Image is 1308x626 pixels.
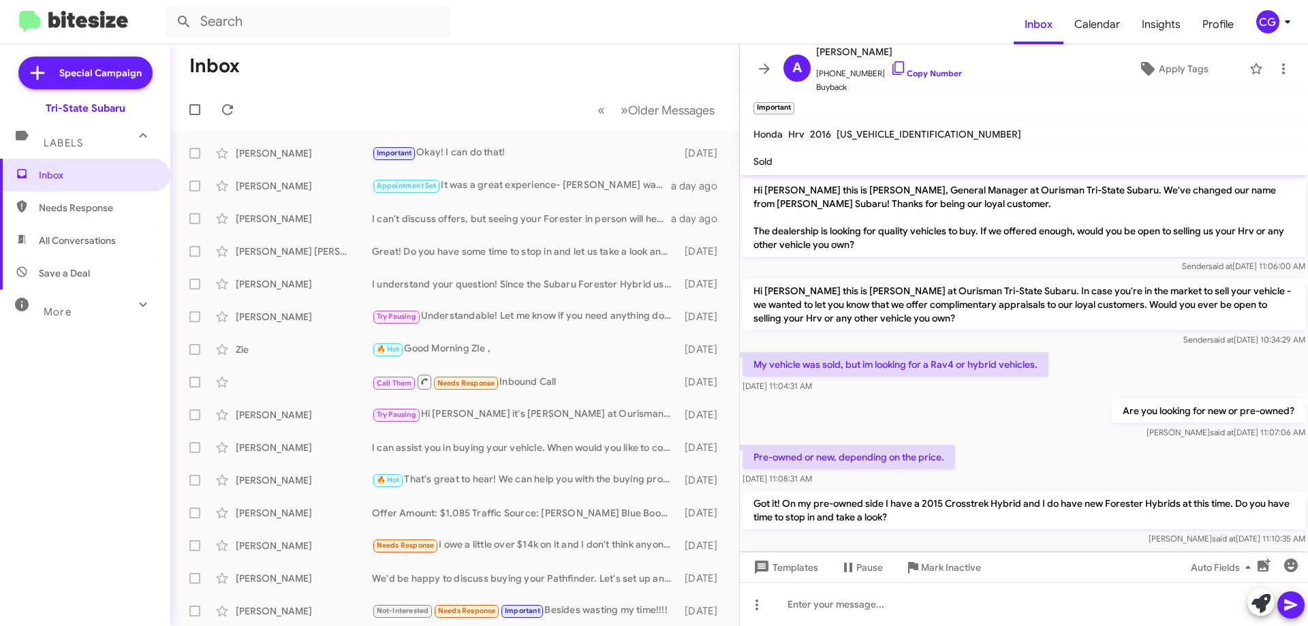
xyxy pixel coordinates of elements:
[856,555,883,580] span: Pause
[372,472,678,488] div: That's great to hear! We can help you with the buying process once you're ready. In the meantime,...
[678,245,728,258] div: [DATE]
[1149,533,1305,544] span: [PERSON_NAME] [DATE] 11:10:35 AM
[753,128,783,140] span: Honda
[59,66,142,80] span: Special Campaign
[372,212,671,225] div: I can't discuss offers, but seeing your Forester in person will help us provide a competitive ass...
[837,128,1021,140] span: [US_VEHICLE_IDENTIFICATION_NUMBER]
[1147,427,1305,437] span: [PERSON_NAME] [DATE] 11:07:06 AM
[1182,261,1305,271] span: Sender [DATE] 11:06:00 AM
[236,572,372,585] div: [PERSON_NAME]
[39,266,90,280] span: Save a Deal
[810,128,831,140] span: 2016
[753,102,794,114] small: Important
[743,551,1305,589] p: Send me information on small hybrid suv, as well as that car information from time to time. When ...
[1131,5,1192,44] a: Insights
[437,379,495,388] span: Needs Response
[46,101,125,115] div: Tri-State Subaru
[743,178,1305,257] p: Hi [PERSON_NAME] this is [PERSON_NAME], General Manager at Ourisman Tri-State Subaru. We've chang...
[678,572,728,585] div: [DATE]
[236,179,372,193] div: [PERSON_NAME]
[671,212,728,225] div: a day ago
[236,506,372,520] div: [PERSON_NAME]
[1183,334,1305,345] span: Sender [DATE] 10:34:29 AM
[590,96,723,124] nav: Page navigation example
[1063,5,1131,44] a: Calendar
[236,604,372,618] div: [PERSON_NAME]
[18,57,153,89] a: Special Campaign
[1014,5,1063,44] a: Inbox
[377,606,429,615] span: Not-Interested
[743,445,955,469] p: Pre-owned or new, depending on the price.
[1256,10,1279,33] div: CG
[44,306,72,318] span: More
[589,96,613,124] button: Previous
[743,491,1305,529] p: Got it! On my pre-owned side I have a 2015 Crosstrek Hybrid and I do have new Forester Hybrids at...
[743,352,1048,377] p: My vehicle was sold, but im looking for a Rav4 or hybrid vehicles.
[372,603,678,619] div: Besides wasting my time!!!!
[597,101,605,119] span: «
[890,68,962,78] a: Copy Number
[751,555,818,580] span: Templates
[377,312,416,321] span: Try Pausing
[165,5,451,38] input: Search
[505,606,540,615] span: Important
[753,155,773,168] span: Sold
[372,178,671,193] div: It was a great experience- [PERSON_NAME] was excellent. Unfortunately we went with a different car
[678,441,728,454] div: [DATE]
[740,555,829,580] button: Templates
[743,279,1305,330] p: Hi [PERSON_NAME] this is [PERSON_NAME] at Ourisman Tri-State Subaru. In case you're in the market...
[236,343,372,356] div: Zie
[377,379,412,388] span: Call Them
[612,96,723,124] button: Next
[372,145,678,161] div: Okay! I can do that!
[678,146,728,160] div: [DATE]
[377,475,400,484] span: 🔥 Hot
[628,103,715,118] span: Older Messages
[816,44,962,60] span: [PERSON_NAME]
[678,343,728,356] div: [DATE]
[1159,57,1209,81] span: Apply Tags
[678,604,728,618] div: [DATE]
[788,128,805,140] span: Hrv
[372,373,678,390] div: Inbound Call
[39,168,155,182] span: Inbox
[377,410,416,419] span: Try Pausing
[377,541,435,550] span: Needs Response
[372,341,678,357] div: Good Morning ZIe ,
[236,245,372,258] div: [PERSON_NAME] [PERSON_NAME]
[829,555,894,580] button: Pause
[236,473,372,487] div: [PERSON_NAME]
[372,245,678,258] div: Great! Do you have some time to stop in and let us take a look and get you the offer?
[236,277,372,291] div: [PERSON_NAME]
[1192,5,1245,44] a: Profile
[372,506,678,520] div: Offer Amount: $1,085 Traffic Source: [PERSON_NAME] Blue Book are you looking to trade it in ?
[816,60,962,80] span: [PHONE_NUMBER]
[1209,261,1232,271] span: said at
[621,101,628,119] span: »
[236,441,372,454] div: [PERSON_NAME]
[743,381,812,391] span: [DATE] 11:04:31 AM
[743,473,812,484] span: [DATE] 11:08:31 AM
[1103,57,1243,81] button: Apply Tags
[678,473,728,487] div: [DATE]
[1245,10,1293,33] button: CG
[1210,427,1234,437] span: said at
[236,408,372,422] div: [PERSON_NAME]
[44,137,83,149] span: Labels
[438,606,496,615] span: Needs Response
[1210,334,1234,345] span: said at
[236,212,372,225] div: [PERSON_NAME]
[678,277,728,291] div: [DATE]
[816,80,962,94] span: Buyback
[671,179,728,193] div: a day ago
[39,234,116,247] span: All Conversations
[236,146,372,160] div: [PERSON_NAME]
[1180,555,1267,580] button: Auto Fields
[1191,555,1256,580] span: Auto Fields
[372,441,678,454] div: I can assist you in buying your vehicle. When would you like to come by the dealership to discuss...
[377,148,412,157] span: Important
[678,539,728,552] div: [DATE]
